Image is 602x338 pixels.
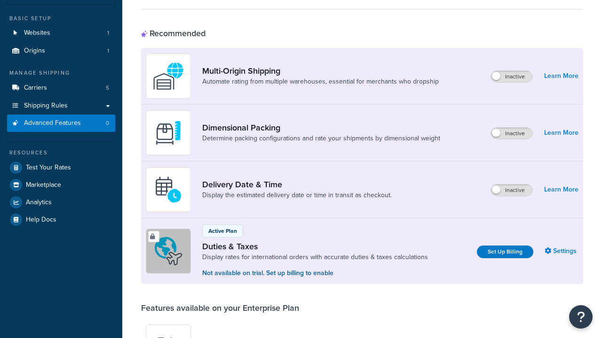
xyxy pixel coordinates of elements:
a: Dimensional Packing [202,123,440,133]
span: 5 [106,84,109,92]
span: 0 [106,119,109,127]
span: Carriers [24,84,47,92]
button: Open Resource Center [569,305,593,329]
a: Duties & Taxes [202,241,428,252]
span: Advanced Features [24,119,81,127]
div: Basic Setup [7,15,115,23]
a: Multi-Origin Shipping [202,66,439,76]
li: Websites [7,24,115,42]
a: Determine packing configurations and rate your shipments by dimensional weight [202,134,440,143]
a: Test Your Rates [7,159,115,176]
label: Inactive [491,184,532,196]
div: Recommended [141,28,206,38]
span: Test Your Rates [26,164,71,172]
span: Marketplace [26,181,61,189]
span: Origins [24,47,45,55]
a: Automate rating from multiple warehouses, essential for merchants who dropship [202,77,439,86]
a: Delivery Date & Time [202,179,392,190]
span: Websites [24,29,50,37]
a: Websites1 [7,24,115,42]
li: Origins [7,42,115,60]
li: Carriers [7,79,115,97]
li: Advanced Features [7,115,115,132]
img: DTVBYsAAAAAASUVORK5CYII= [152,116,185,149]
span: Help Docs [26,216,56,224]
p: Active Plan [208,227,237,235]
img: WatD5o0RtDAAAAAElFTkSuQmCC [152,60,185,92]
a: Display rates for international orders with accurate duties & taxes calculations [202,253,428,262]
a: Advanced Features0 [7,115,115,132]
a: Marketplace [7,177,115,193]
div: Resources [7,149,115,157]
div: Features available on your Enterprise Plan [141,303,299,313]
p: Not available on trial. Set up billing to enable [202,268,428,278]
span: Analytics [26,199,52,207]
img: gfkeb5ejjkALwAAAABJRU5ErkJggg== [152,173,185,206]
a: Origins1 [7,42,115,60]
a: Learn More [544,183,578,196]
span: 1 [107,47,109,55]
a: Carriers5 [7,79,115,97]
span: 1 [107,29,109,37]
label: Inactive [491,71,532,82]
a: Display the estimated delivery date or time in transit as checkout. [202,191,392,200]
label: Inactive [491,128,532,139]
a: Settings [545,245,578,258]
a: Shipping Rules [7,97,115,115]
a: Learn More [544,69,578,83]
div: Manage Shipping [7,69,115,77]
a: Analytics [7,194,115,211]
a: Set Up Billing [477,246,533,258]
span: Shipping Rules [24,102,68,110]
a: Learn More [544,126,578,139]
a: Help Docs [7,211,115,228]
